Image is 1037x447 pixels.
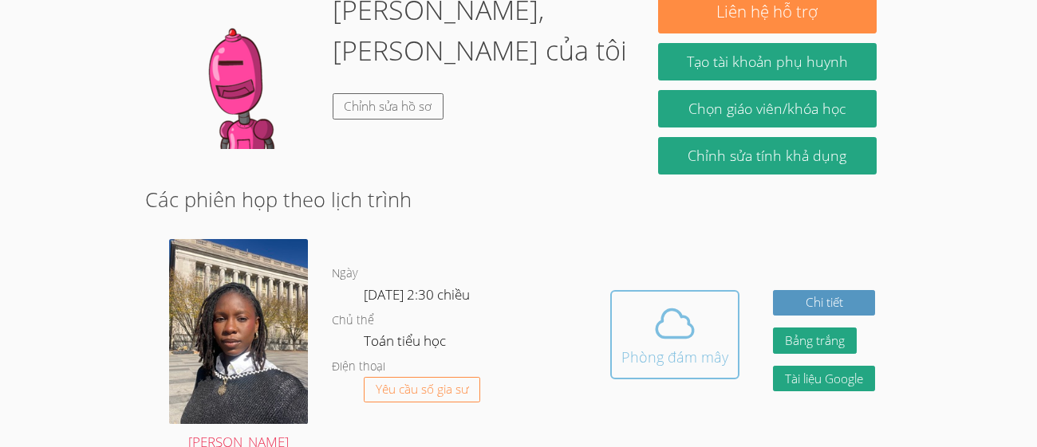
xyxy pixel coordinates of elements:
[610,290,739,379] button: Phòng đám mây
[688,146,846,165] font: Chỉnh sửa tính khả dụng
[688,99,846,118] font: Chọn giáo viên/khóa học
[806,294,843,310] font: Chi tiết
[658,43,877,80] button: Tạo tài khoản phụ huynh
[344,98,432,114] font: Chỉnh sửa hồ sơ
[333,93,444,120] a: Chỉnh sửa hồ sơ
[169,239,308,424] img: IMG_8183.jpeg
[332,312,374,327] font: Chủ thể
[332,359,385,374] font: Điện thoại
[364,285,470,304] font: [DATE] 2:30 chiều
[376,381,468,397] font: Yêu cầu số gia sư
[364,331,446,350] font: Toán tiểu học
[658,90,877,127] a: Chọn giáo viên/khóa học
[145,186,412,213] font: Các phiên họp theo lịch trình
[773,290,875,316] a: Chi tiết
[773,327,857,354] button: Bảng trắng
[785,371,863,386] font: Tài liệu Google
[687,52,848,71] font: Tạo tài khoản phụ huynh
[332,265,358,280] font: Ngày
[658,137,877,174] a: Chỉnh sửa tính khả dụng
[621,347,728,367] font: Phòng đám mây
[785,332,845,348] font: Bảng trắng
[364,377,480,403] button: Yêu cầu số gia sư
